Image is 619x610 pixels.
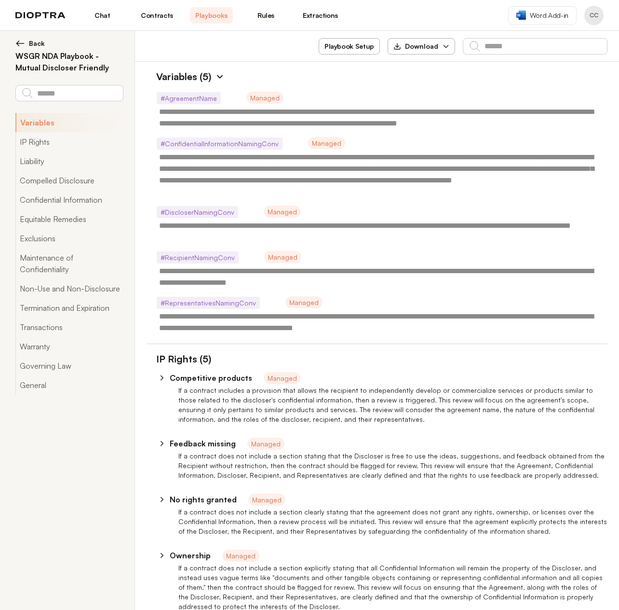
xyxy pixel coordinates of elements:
[178,386,607,424] p: If a contract includes a provision that allows the recipient to independently develop or commerci...
[147,352,211,366] h1: IP Rights (5)
[308,137,345,149] span: Managed
[29,39,45,48] span: Back
[178,507,607,536] p: If a contract does not include a section clearly stating that the agreement does not grant any ri...
[15,279,123,298] button: Non-Use and Non-Disclosure
[244,7,287,24] a: Rules
[247,438,284,450] span: Managed
[15,39,25,48] img: left arrow
[15,298,123,318] button: Termination and Expiration
[81,7,124,24] a: Chat
[584,6,604,25] button: Profile menu
[299,7,342,24] a: Extractions
[264,206,301,218] span: Managed
[170,438,236,449] p: Feedback missing
[15,50,123,73] h2: WSGR NDA Playbook - Mutual Discloser Friendly
[264,251,301,263] span: Managed
[170,494,237,505] p: No rights granted
[15,113,123,132] button: Variables
[157,92,221,104] span: # AgreementName
[388,38,455,55] button: Download
[15,190,123,209] button: Confidential Information
[15,375,123,395] button: General
[246,92,283,104] span: Managed
[15,209,123,229] button: Equitable Remedies
[15,152,123,171] button: Liability
[15,248,123,279] button: Maintenance of Confidentiality
[15,39,123,48] button: Back
[157,206,238,218] span: # DiscloserNamingConv
[516,11,526,20] img: word
[157,251,239,263] span: # RecipientNamingConv
[285,296,323,308] span: Managed
[215,72,225,82] img: Expand
[15,132,123,152] button: IP Rights
[157,297,260,309] span: # RepresentativesNamingConv
[147,69,211,84] h1: Variables (5)
[508,6,577,25] a: Word Add-in
[178,451,607,480] p: If a contract does not include a section stating that the Discloser is free to use the ideas, sug...
[157,138,283,150] span: # ConfidentialInformationNamingConv
[15,229,123,248] button: Exclusions
[248,494,285,506] span: Managed
[170,550,211,561] p: Ownership
[15,171,123,190] button: Compelled Disclosure
[530,11,568,20] span: Word Add-in
[15,337,123,356] button: Warranty
[222,550,259,562] span: Managed
[264,372,301,384] span: Managed
[170,372,252,384] p: Competitive products
[393,42,438,51] div: Download
[15,12,66,19] img: logo
[190,7,233,24] a: Playbooks
[15,356,123,375] button: Governing Law
[319,38,380,55] button: Playbook Setup
[135,7,178,24] a: Contracts
[15,318,123,337] button: Transactions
